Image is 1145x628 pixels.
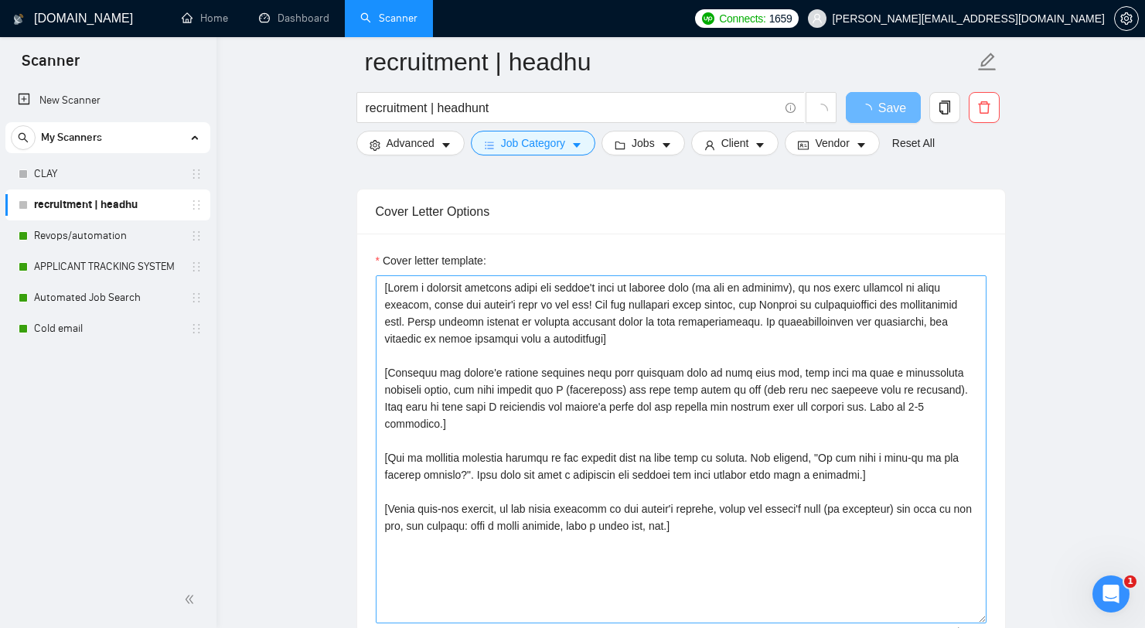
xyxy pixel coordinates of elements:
button: copy [929,92,960,123]
span: setting [1115,12,1138,25]
span: delete [970,101,999,114]
div: Cover Letter Options [376,189,987,234]
span: copy [930,101,959,114]
span: Save [878,98,906,118]
a: dashboardDashboard [259,12,329,25]
span: search [12,132,35,143]
span: caret-down [755,139,765,151]
a: searchScanner [360,12,417,25]
span: user [704,139,715,151]
span: Jobs [632,135,655,152]
a: Revops/automation [34,220,181,251]
li: New Scanner [5,85,210,116]
button: delete [969,92,1000,123]
span: Connects: [719,10,765,27]
span: holder [190,323,203,335]
span: loading [860,104,878,116]
span: double-left [184,592,199,607]
button: search [11,125,36,150]
a: recruitment | headhu [34,189,181,220]
a: APPLICANT TRACKING SYSTEM [34,251,181,282]
span: user [812,13,823,24]
a: setting [1114,12,1139,25]
span: My Scanners [41,122,102,153]
a: New Scanner [18,85,198,116]
span: loading [814,104,828,118]
textarea: Cover letter template: [376,275,987,623]
a: CLAY [34,159,181,189]
span: caret-down [661,139,672,151]
span: caret-down [571,139,582,151]
span: Job Category [501,135,565,152]
span: holder [190,199,203,211]
button: idcardVendorcaret-down [785,131,879,155]
button: barsJob Categorycaret-down [471,131,595,155]
li: My Scanners [5,122,210,344]
span: edit [977,52,997,72]
span: Scanner [9,49,92,82]
button: settingAdvancedcaret-down [356,131,465,155]
span: folder [615,139,625,151]
span: bars [484,139,495,151]
span: caret-down [441,139,452,151]
a: homeHome [182,12,228,25]
span: holder [190,230,203,242]
span: idcard [798,139,809,151]
span: Vendor [815,135,849,152]
iframe: Intercom live chat [1092,575,1130,613]
a: Cold email [34,313,181,344]
img: logo [13,7,24,32]
button: setting [1114,6,1139,31]
input: Scanner name... [365,43,974,81]
input: Search Freelance Jobs... [366,98,779,118]
span: 1659 [769,10,792,27]
span: 1 [1124,575,1136,588]
span: Advanced [387,135,434,152]
a: Reset All [892,135,935,152]
span: holder [190,292,203,304]
span: Client [721,135,749,152]
a: Automated Job Search [34,282,181,313]
span: info-circle [785,103,796,113]
span: setting [370,139,380,151]
span: caret-down [856,139,867,151]
img: upwork-logo.png [702,12,714,25]
label: Cover letter template: [376,252,486,269]
button: userClientcaret-down [691,131,779,155]
span: holder [190,168,203,180]
span: holder [190,261,203,273]
button: Save [846,92,921,123]
button: folderJobscaret-down [601,131,685,155]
